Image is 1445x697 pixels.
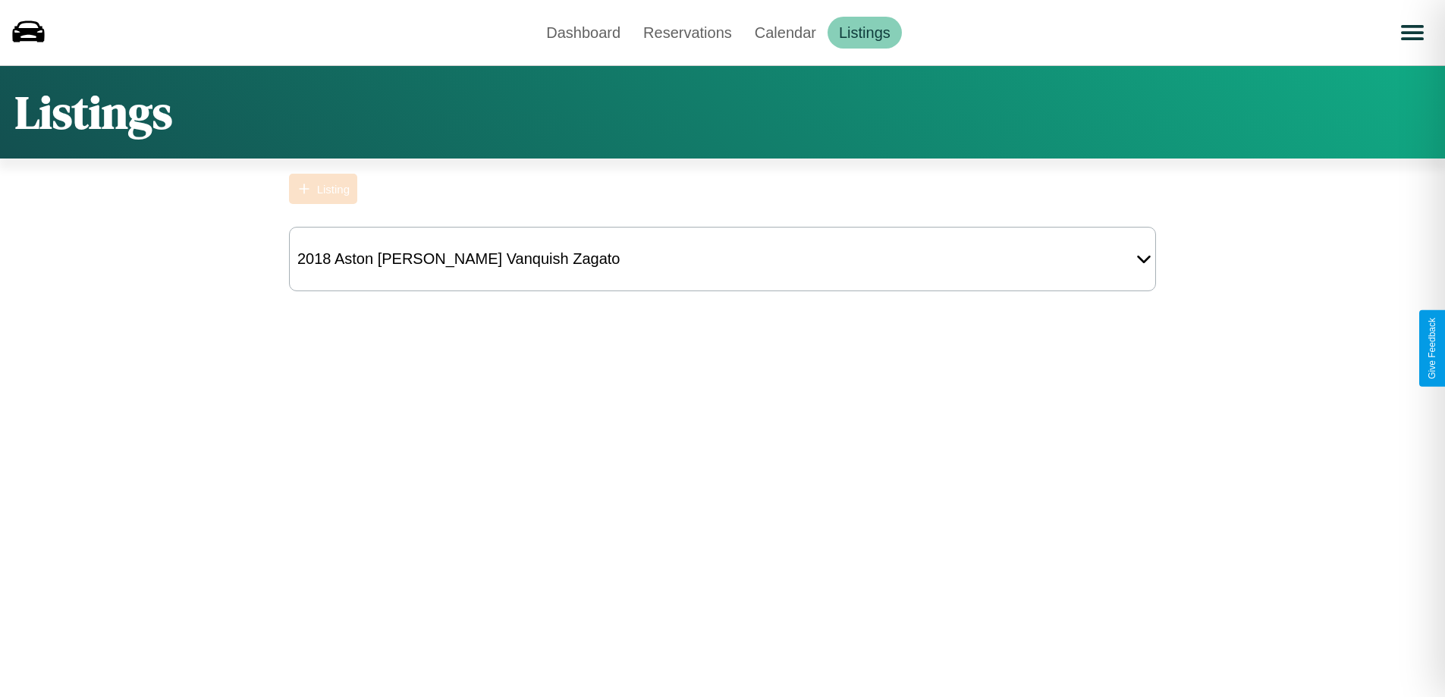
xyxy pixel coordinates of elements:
[535,17,632,49] a: Dashboard
[632,17,743,49] a: Reservations
[1391,11,1434,54] button: Open menu
[290,243,627,275] div: 2018 Aston [PERSON_NAME] Vanquish Zagato
[743,17,828,49] a: Calendar
[289,174,357,204] button: Listing
[1427,318,1437,379] div: Give Feedback
[15,81,172,143] h1: Listings
[828,17,902,49] a: Listings
[317,183,350,196] div: Listing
